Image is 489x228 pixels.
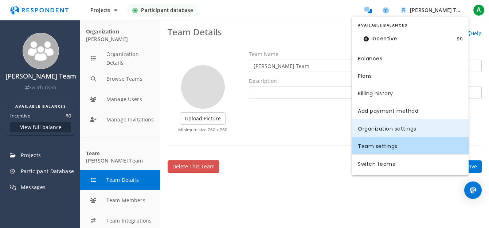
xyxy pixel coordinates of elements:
[464,181,482,199] div: Open Intercom Messenger
[352,119,469,137] a: Organization settings
[358,31,403,46] dt: Incentive
[352,49,469,67] a: Billing balances
[457,31,463,46] dd: $0
[352,155,469,172] a: Switch teams
[352,20,469,49] section: Team balance summary
[352,101,469,119] a: Add payment method
[358,23,463,28] h2: Available Balances
[352,137,469,154] a: Team settings
[352,67,469,84] a: Billing plans
[352,84,469,101] a: Billing history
